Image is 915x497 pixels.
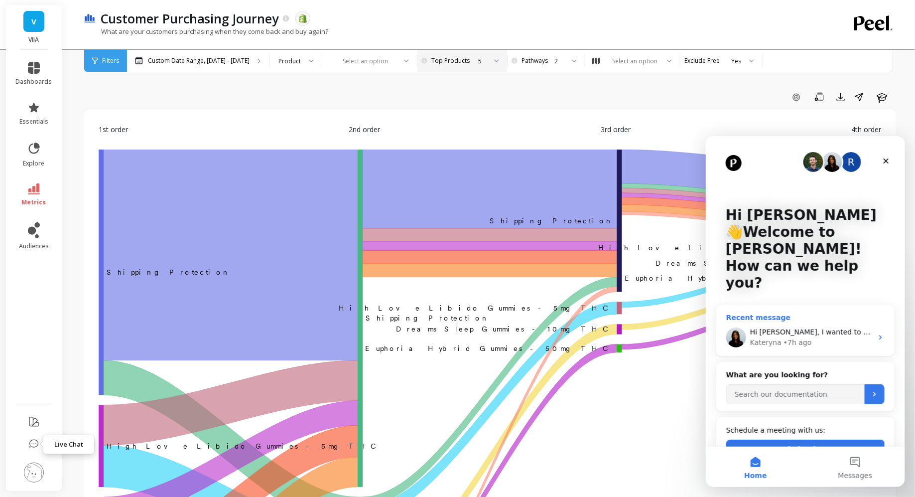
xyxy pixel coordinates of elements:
[22,198,46,206] span: metrics
[20,304,179,324] button: Find a time
[44,192,850,200] span: Hi [PERSON_NAME], I wanted to follow up on our previous conversation to see if I was able to answ...
[20,289,179,300] div: Schedule a meeting with us:
[706,136,905,487] iframe: Intercom live chat
[102,57,119,65] span: Filters
[19,118,48,126] span: essentials
[19,242,49,250] span: audiences
[84,27,328,36] p: What are your customers purchasing when they come back and buy again?
[24,463,44,483] img: profile picture
[132,336,167,343] span: Messages
[554,56,564,66] div: 2
[20,248,159,268] input: Search our documentation
[611,56,659,66] div: Select an option
[171,16,189,34] div: Close
[349,124,380,135] span: 2nd order
[490,217,614,225] text: ​Shipping Protection
[478,56,486,66] div: 5
[101,10,279,27] p: Customer Purchasing Journey
[100,311,199,351] button: Messages
[298,14,307,23] img: api.shopify.svg
[16,36,52,44] p: VIIA
[20,234,179,244] h2: What are you looking for?
[78,201,106,212] div: • 7h ago
[23,160,45,167] span: explore
[625,274,873,282] text: Euphoria Hybrid Gummies - 50mg THC
[107,268,231,276] text: ‌Shipping Protection
[16,78,52,86] span: dashboards
[107,442,382,450] text: ‌High Love Libido Gummies - 5mg THC
[655,259,873,267] text: Dreams Sleep Gummies - 10mg THC
[148,57,250,65] p: Custom Date Range, [DATE] - [DATE]
[99,124,128,135] span: 1st order
[278,56,301,66] div: Product
[38,336,61,343] span: Home
[396,326,614,333] text: ​Dreams Sleep Gummies - 10mg THC
[366,344,614,352] text: ​Euphoria Hybrid Gummies - 50mg THC
[84,14,96,23] img: header icon
[601,124,631,135] span: 3rd order
[159,248,179,268] button: Submit
[598,244,873,252] text: High Love Libido Gummies - 5mg THC
[731,56,741,66] div: Yes
[852,124,882,135] span: 4th order
[366,314,490,322] text: Shipping Protection
[339,304,614,312] text: ​High Love Libido Gummies - 5mg THC
[31,16,36,27] span: V
[592,57,600,65] img: audience_map.svg
[44,201,76,212] div: Kateryna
